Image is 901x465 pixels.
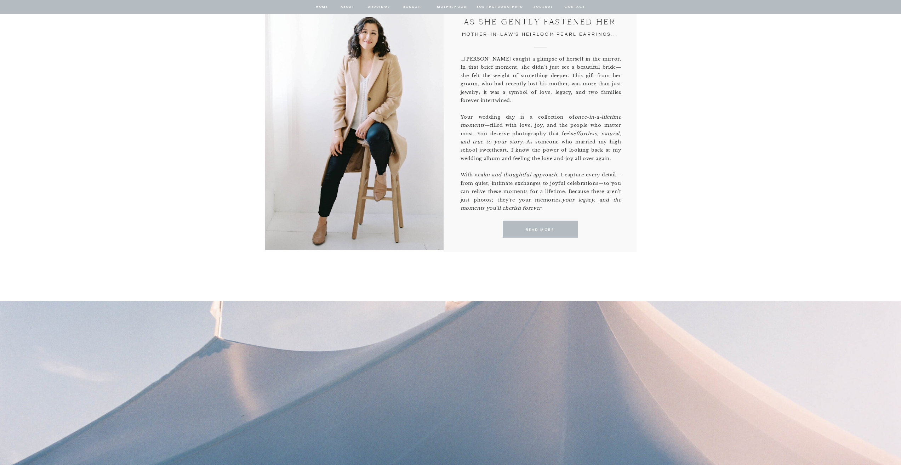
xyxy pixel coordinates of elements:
[564,4,586,10] a: contact
[508,227,572,233] a: READ MORE
[477,4,523,10] a: for photographers
[461,131,621,145] i: effortless, natural, and true to your story
[459,30,621,38] p: Mother-In-Law's Heirloom Pearl Earrings...
[437,4,466,10] a: Motherhood
[461,55,621,209] p: ...[PERSON_NAME] caught a glimpse of herself in the mirror. In that brief moment, she didn’t just...
[532,4,554,10] a: journal
[367,4,391,10] a: Weddings
[340,4,355,10] a: about
[459,16,621,29] p: As she Gently Fastened Her
[315,4,329,10] a: home
[478,172,557,178] i: calm and thoughtful approach
[403,4,423,10] a: BOUDOIR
